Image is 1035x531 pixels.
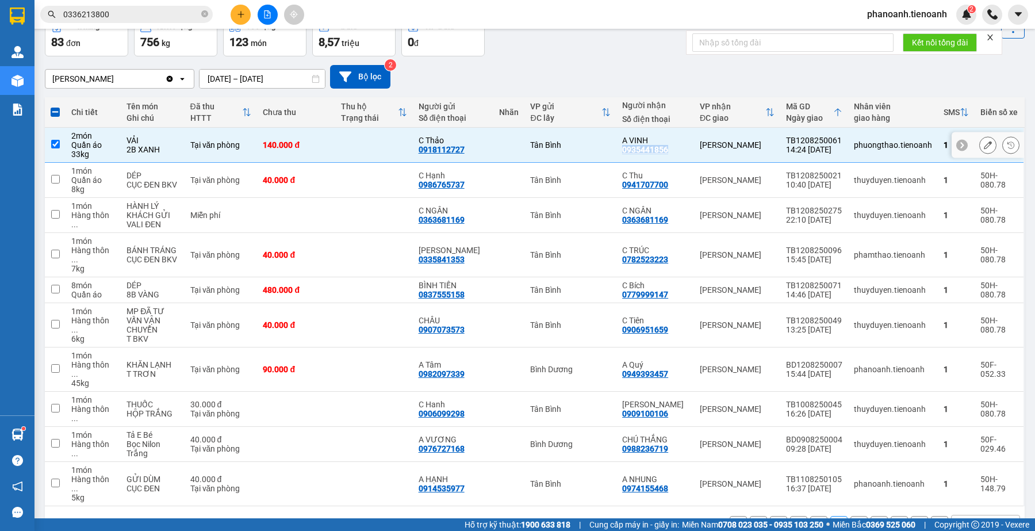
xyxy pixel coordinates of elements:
div: 14:46 [DATE] [786,290,842,299]
div: CHÂU [419,316,488,325]
div: CỤC ĐEN BKV [126,255,178,264]
span: close-circle [201,10,208,17]
div: 09:28 [DATE] [786,444,842,453]
div: Chưa thu [263,108,329,117]
div: [PERSON_NAME] [700,140,775,150]
div: Bình Dương [530,440,611,449]
div: [PERSON_NAME] [700,404,775,414]
div: 50H-080.78 [980,316,1018,334]
div: DÉP [126,171,178,180]
th: Toggle SortBy [335,97,413,128]
div: 1 món [71,351,115,360]
input: Select a date range. [200,70,325,88]
div: 16:26 [DATE] [786,409,842,418]
div: 1 [944,211,969,220]
div: Tên món [126,102,178,111]
div: Quần áo [71,175,115,185]
button: Khối lượng756kg [134,15,217,56]
div: 14:24 [DATE] [786,145,842,154]
button: caret-down [1008,5,1028,25]
button: file-add [258,5,278,25]
div: ĐC lấy [530,113,601,123]
div: 0941707700 [622,180,668,189]
button: Đơn hàng83đơn [45,15,128,56]
span: ... [71,414,78,423]
div: Nhãn [499,108,519,117]
span: đơn [66,39,80,48]
th: Toggle SortBy [185,97,258,128]
div: 40.000 đ [190,475,252,484]
div: 22:10 [DATE] [786,215,842,224]
span: message [12,507,23,518]
div: 0949393457 [622,369,668,379]
div: 40.000 đ [263,320,329,330]
div: ANH SƠN [622,400,688,409]
div: A NHUNG [622,475,688,484]
div: CHÚ THẮNG [622,435,688,444]
div: Hàng thông thường [71,440,115,458]
span: Kết nối tổng đài [912,36,968,49]
div: Tả E Bé [126,430,178,440]
div: C NGÂN [419,206,488,215]
div: Chi tiết [71,108,115,117]
div: 30.000 đ [190,400,252,409]
div: 1 [944,404,969,414]
div: 0935441856 [622,145,668,154]
div: 0988236719 [622,444,668,453]
div: 1 món [71,166,115,175]
img: icon-new-feature [961,9,972,20]
div: Tân Bình [530,479,611,488]
div: HỘP TRẮNG [126,409,178,418]
div: 1 món [71,236,115,246]
span: close-circle [201,9,208,20]
div: Tại văn phòng [190,320,252,330]
div: 0986765737 [419,180,465,189]
div: TB1208250021 [786,171,842,180]
div: [PERSON_NAME] [700,320,775,330]
span: ... [71,449,78,458]
div: 50F-029.46 [980,435,1018,453]
div: 40.000 đ [263,250,329,259]
div: 10:40 [DATE] [786,180,842,189]
img: phone-icon [987,9,998,20]
div: 0782523223 [622,255,668,264]
div: 50H-080.78 [980,246,1018,264]
span: ... [71,369,78,379]
div: 0914535977 [419,484,465,493]
div: A Tâm [419,360,488,369]
div: 0335841353 [419,255,465,264]
div: VALI ĐEN [126,220,178,229]
span: 0 [408,35,414,49]
div: phuongthao.tienoanh [854,140,932,150]
div: 40.000 đ [263,175,329,185]
div: phanoanh.tienoanh [854,365,932,374]
div: VẢI [126,136,178,145]
span: món [251,39,267,48]
div: 0918112727 [419,145,465,154]
div: 1 [944,365,969,374]
span: kg [162,39,170,48]
span: caret-down [1013,9,1023,20]
strong: 0708 023 035 - 0935 103 250 [718,520,823,529]
div: Hàng thông thường [71,360,115,379]
div: Đã thu [190,102,243,111]
div: Hàng thông thường [71,211,115,229]
div: HÀNH LÝ KHÁCH GỬI [126,201,178,220]
div: 0906951659 [622,325,668,334]
div: VP nhận [700,102,765,111]
div: KHĂN LẠNH [126,360,178,369]
div: Hàng thông thường [71,246,115,264]
div: CỤC ĐEN [126,484,178,493]
div: 0982097339 [419,369,465,379]
div: Biển số xe [980,108,1018,117]
span: aim [290,10,298,18]
div: TB1008250045 [786,400,842,409]
div: 1 [944,285,969,295]
div: 0779999147 [622,290,668,299]
div: thuyduyen.tienoanh [854,285,932,295]
div: Ghi chú [126,113,178,123]
th: Toggle SortBy [694,97,780,128]
span: file-add [263,10,271,18]
span: 756 [140,35,159,49]
div: 0837555158 [419,290,465,299]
